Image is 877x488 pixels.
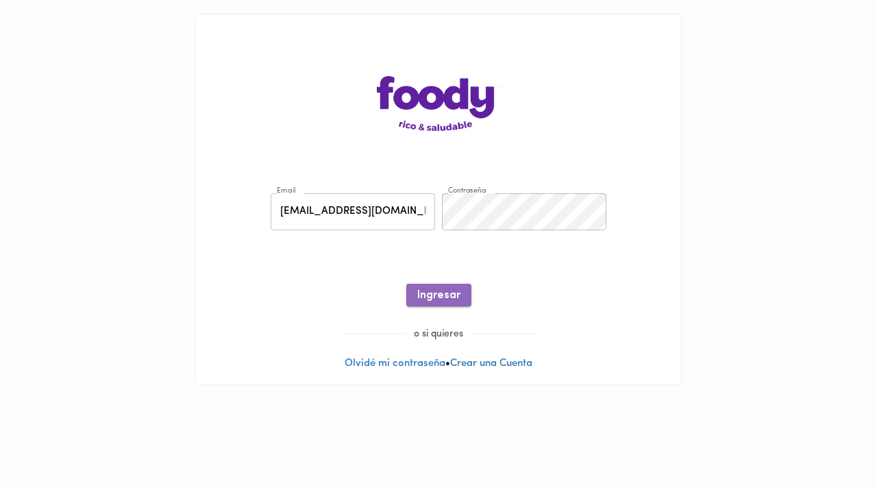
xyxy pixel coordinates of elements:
[798,408,863,474] iframe: Messagebird Livechat Widget
[450,358,532,369] a: Crear una Cuenta
[417,289,460,302] span: Ingresar
[406,284,471,306] button: Ingresar
[345,358,445,369] a: Olvidé mi contraseña
[406,329,471,339] span: o si quieres
[377,76,500,131] img: logo-main-page.png
[271,193,435,231] input: pepitoperez@gmail.com
[196,14,681,385] div: •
